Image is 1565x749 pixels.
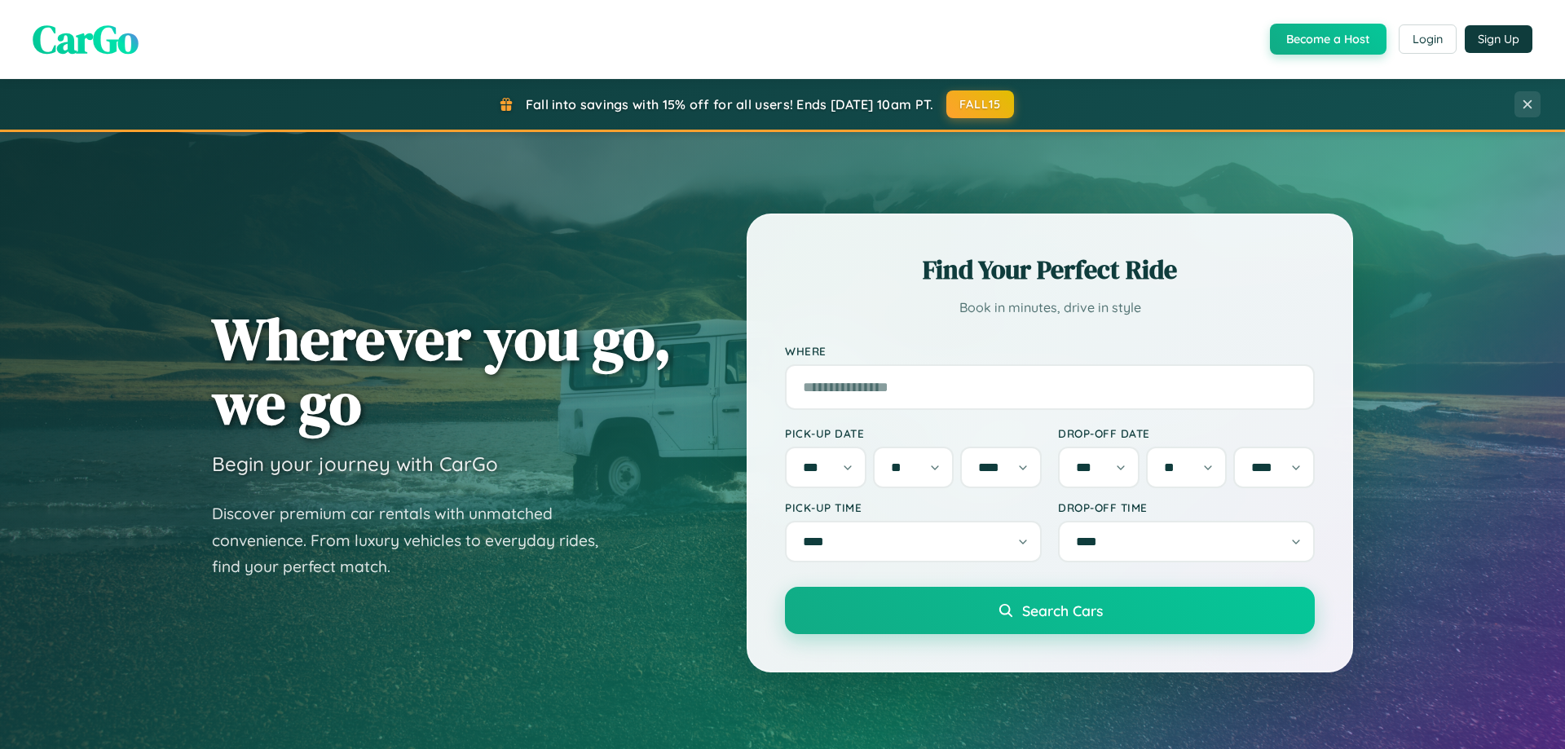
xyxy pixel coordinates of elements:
button: FALL15 [946,90,1015,118]
p: Book in minutes, drive in style [785,296,1315,319]
h2: Find Your Perfect Ride [785,252,1315,288]
button: Become a Host [1270,24,1386,55]
h1: Wherever you go, we go [212,306,672,435]
label: Drop-off Date [1058,426,1315,440]
label: Where [785,344,1315,358]
button: Sign Up [1465,25,1532,53]
button: Search Cars [785,587,1315,634]
label: Drop-off Time [1058,500,1315,514]
span: Fall into savings with 15% off for all users! Ends [DATE] 10am PT. [526,96,934,112]
label: Pick-up Date [785,426,1042,440]
button: Login [1399,24,1457,54]
h3: Begin your journey with CarGo [212,452,498,476]
p: Discover premium car rentals with unmatched convenience. From luxury vehicles to everyday rides, ... [212,500,619,580]
span: Search Cars [1022,601,1103,619]
label: Pick-up Time [785,500,1042,514]
span: CarGo [33,12,139,66]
